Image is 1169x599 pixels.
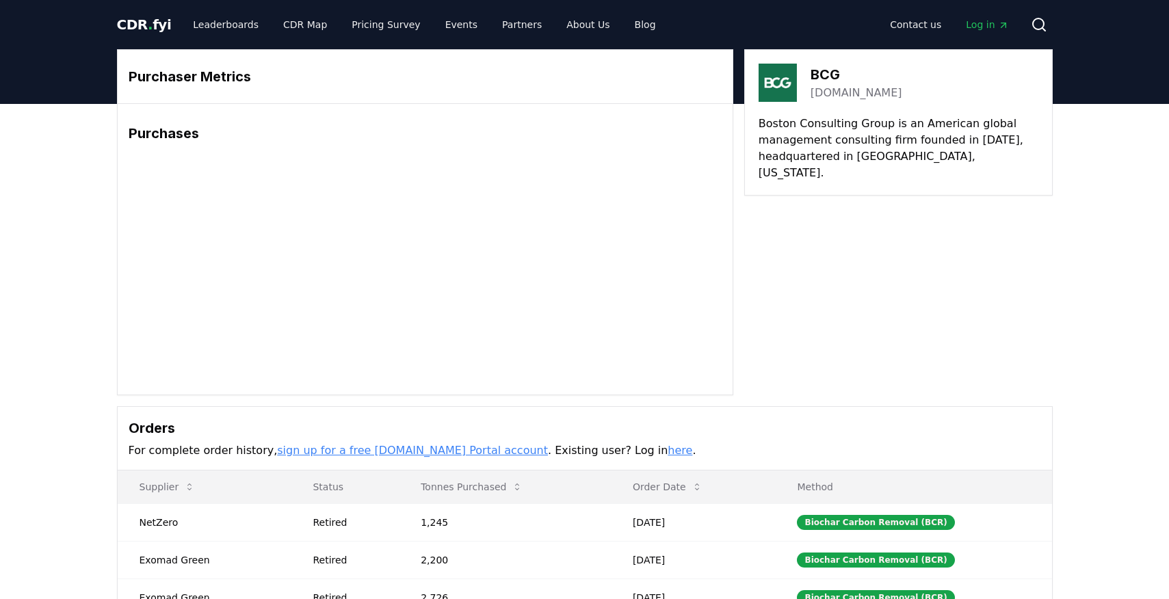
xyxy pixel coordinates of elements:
[399,541,611,578] td: 2,200
[797,553,954,568] div: Biochar Carbon Removal (BCR)
[148,16,153,33] span: .
[879,12,952,37] a: Contact us
[622,473,713,501] button: Order Date
[182,12,270,37] a: Leaderboards
[129,66,722,87] h3: Purchaser Metrics
[118,541,291,578] td: Exomad Green
[811,64,902,85] h3: BCG
[182,12,666,37] nav: Main
[879,12,1019,37] nav: Main
[410,473,534,501] button: Tonnes Purchased
[302,480,388,494] p: Status
[611,541,776,578] td: [DATE]
[811,85,902,101] a: [DOMAIN_NAME]
[759,116,1038,181] p: Boston Consulting Group is an American global management consulting firm founded in [DATE], headq...
[434,12,488,37] a: Events
[668,444,692,457] a: here
[129,123,722,144] h3: Purchases
[759,64,797,102] img: BCG-logo
[277,444,548,457] a: sign up for a free [DOMAIN_NAME] Portal account
[611,503,776,541] td: [DATE]
[966,18,1008,31] span: Log in
[797,515,954,530] div: Biochar Carbon Removal (BCR)
[118,503,291,541] td: NetZero
[117,16,172,33] span: CDR fyi
[786,480,1040,494] p: Method
[313,516,388,529] div: Retired
[555,12,620,37] a: About Us
[272,12,338,37] a: CDR Map
[129,418,1041,438] h3: Orders
[129,442,1041,459] p: For complete order history, . Existing user? Log in .
[341,12,431,37] a: Pricing Survey
[491,12,553,37] a: Partners
[624,12,667,37] a: Blog
[117,15,172,34] a: CDR.fyi
[399,503,611,541] td: 1,245
[955,12,1019,37] a: Log in
[129,473,207,501] button: Supplier
[313,553,388,567] div: Retired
